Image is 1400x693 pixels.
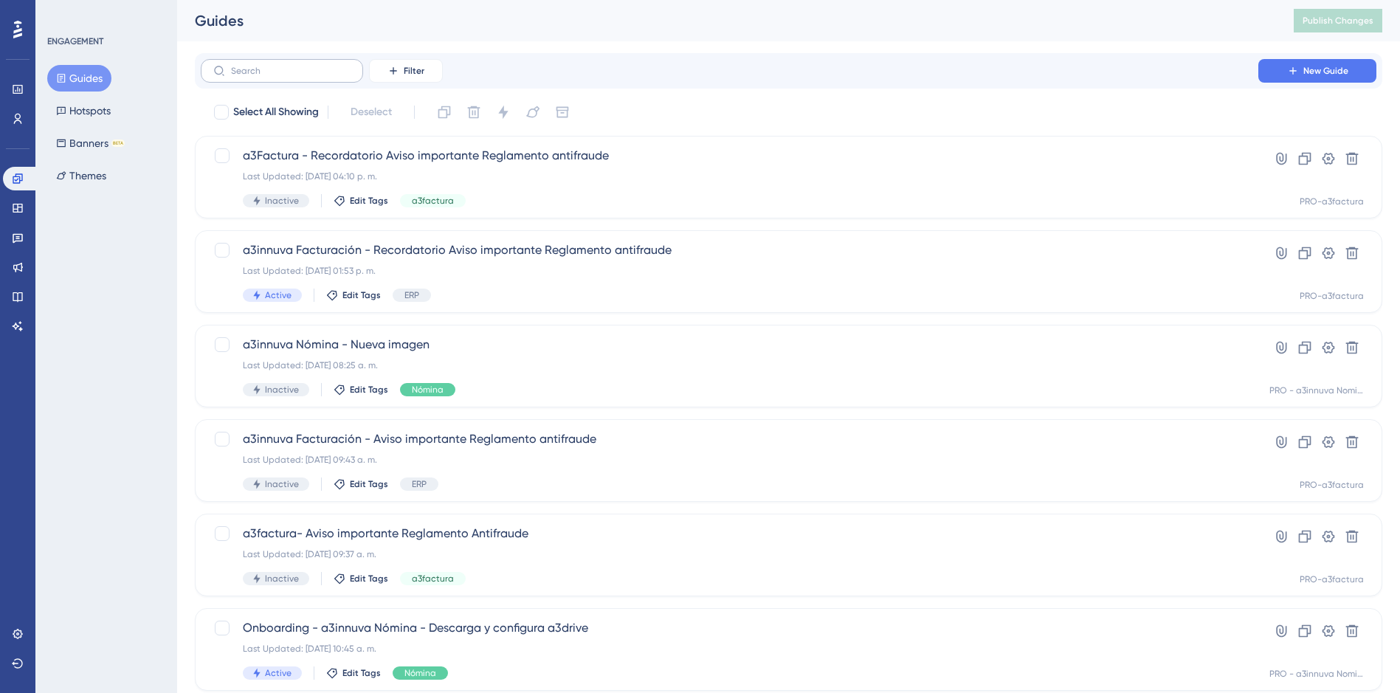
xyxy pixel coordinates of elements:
button: Guides [47,65,111,92]
div: Last Updated: [DATE] 09:43 a. m. [243,454,1216,466]
div: Last Updated: [DATE] 10:45 a. m. [243,643,1216,655]
div: BETA [111,139,125,147]
span: Edit Tags [342,289,381,301]
div: Last Updated: [DATE] 04:10 p. m. [243,170,1216,182]
div: PRO - a3innuva Nomina [1269,668,1364,680]
button: Edit Tags [334,384,388,396]
span: New Guide [1303,65,1348,77]
button: Edit Tags [326,289,381,301]
span: ERP [404,289,419,301]
div: ENGAGEMENT [47,35,103,47]
div: Guides [195,10,1257,31]
span: a3innuva Facturación - Recordatorio Aviso importante Reglamento antifraude [243,241,1216,259]
span: a3innuva Nómina - Nueva imagen [243,336,1216,354]
div: PRO-a3factura [1300,573,1364,585]
button: Edit Tags [326,667,381,679]
span: Active [265,667,292,679]
span: Inactive [265,573,299,585]
span: Filter [404,65,424,77]
button: Edit Tags [334,573,388,585]
span: a3innuva Facturación - Aviso importante Reglamento antifraude [243,430,1216,448]
span: Active [265,289,292,301]
button: Publish Changes [1294,9,1382,32]
div: Last Updated: [DATE] 08:25 a. m. [243,359,1216,371]
span: a3factura [412,573,454,585]
button: Deselect [337,99,405,125]
span: Publish Changes [1303,15,1373,27]
div: Last Updated: [DATE] 09:37 a. m. [243,548,1216,560]
button: Edit Tags [334,478,388,490]
span: Edit Tags [350,573,388,585]
span: Inactive [265,384,299,396]
span: Inactive [265,195,299,207]
span: ERP [412,478,427,490]
span: Edit Tags [350,384,388,396]
span: Edit Tags [342,667,381,679]
span: a3factura- Aviso importante Reglamento Antifraude [243,525,1216,542]
button: Filter [369,59,443,83]
div: PRO-a3factura [1300,290,1364,302]
button: Themes [47,162,115,189]
span: a3Factura - Recordatorio Aviso importante Reglamento antifraude [243,147,1216,165]
button: BannersBETA [47,130,134,156]
div: PRO - a3innuva Nomina [1269,385,1364,396]
button: New Guide [1258,59,1376,83]
span: Select All Showing [233,103,319,121]
input: Search [231,66,351,76]
div: PRO-a3factura [1300,196,1364,207]
span: a3factura [412,195,454,207]
button: Edit Tags [334,195,388,207]
div: PRO-a3factura [1300,479,1364,491]
span: Inactive [265,478,299,490]
span: Nómina [404,667,436,679]
div: Last Updated: [DATE] 01:53 p. m. [243,265,1216,277]
span: Nómina [412,384,444,396]
span: Edit Tags [350,478,388,490]
span: Edit Tags [350,195,388,207]
span: Onboarding - a3innuva Nómina - Descarga y configura a3drive [243,619,1216,637]
span: Deselect [351,103,392,121]
button: Hotspots [47,97,120,124]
